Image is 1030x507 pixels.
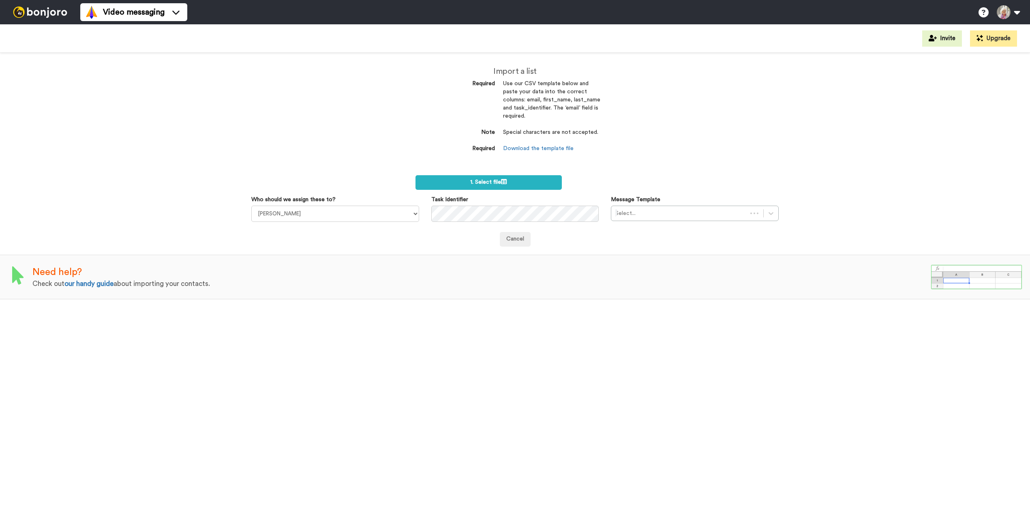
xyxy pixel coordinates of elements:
dd: Use our CSV template below and paste your data into the correct columns: email, first_name, last_... [503,80,600,129]
img: vm-color.svg [85,6,98,19]
span: 1. Select file [470,179,507,185]
label: Message Template [611,195,660,204]
span: Video messaging [103,6,165,18]
a: Cancel [500,232,531,247]
h2: Import a list [430,67,600,76]
button: Upgrade [970,30,1017,47]
label: Who should we assign these to? [251,195,336,204]
dt: Required [430,145,495,153]
div: Need help? [32,265,931,279]
dt: Note [430,129,495,137]
a: our handy guide [64,280,113,287]
a: Download the template file [503,146,574,151]
button: Invite [922,30,962,47]
dd: Special characters are not accepted. [503,129,600,145]
div: Check out about importing your contacts. [32,279,931,289]
dt: Required [430,80,495,88]
label: Task Identifier [431,195,468,204]
img: bj-logo-header-white.svg [10,6,71,18]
